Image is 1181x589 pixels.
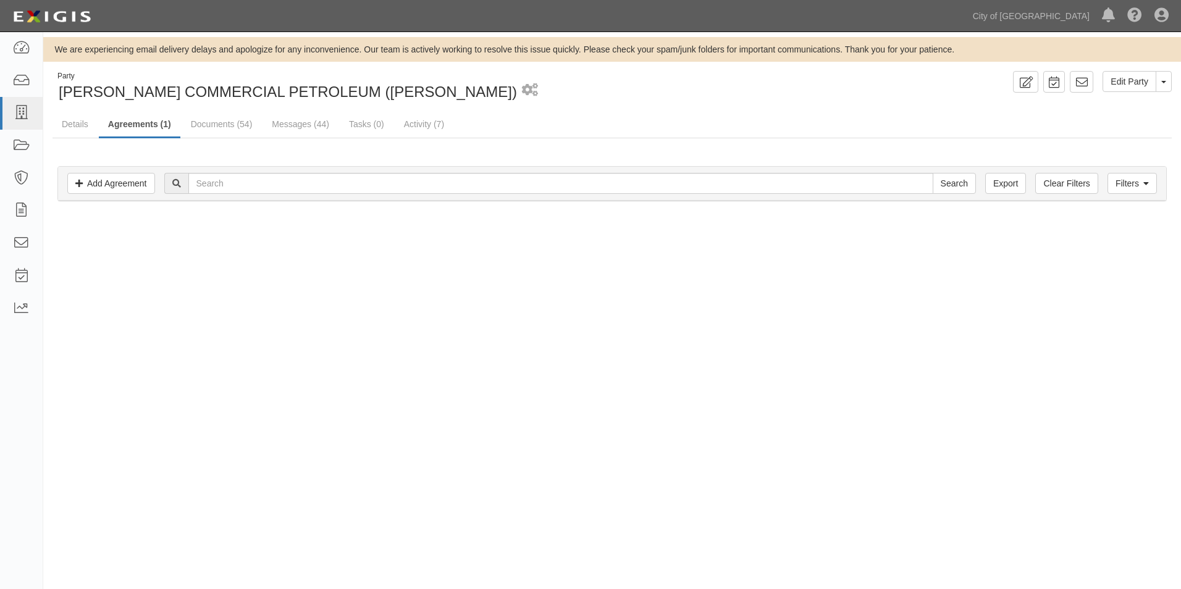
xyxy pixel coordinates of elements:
[53,112,98,136] a: Details
[9,6,95,28] img: logo-5460c22ac91f19d4615b14bd174203de0afe785f0fc80cf4dbbc73dc1793850b.png
[340,112,393,136] a: Tasks (0)
[53,71,603,102] div: KAISER COMMERCIAL PETROLEUM (Greg Kaiser)
[59,83,517,100] span: [PERSON_NAME] COMMERCIAL PETROLEUM ([PERSON_NAME])
[522,84,538,97] i: 2 scheduled workflows
[188,173,933,194] input: Search
[967,4,1096,28] a: City of [GEOGRAPHIC_DATA]
[43,43,1181,56] div: We are experiencing email delivery delays and apologize for any inconvenience. Our team is active...
[263,112,338,136] a: Messages (44)
[395,112,453,136] a: Activity (7)
[99,112,180,138] a: Agreements (1)
[67,173,155,194] a: Add Agreement
[1035,173,1098,194] a: Clear Filters
[57,71,517,81] div: Party
[933,173,976,194] input: Search
[1127,9,1142,23] i: Help Center - Complianz
[1103,71,1156,92] a: Edit Party
[985,173,1026,194] a: Export
[1107,173,1157,194] a: Filters
[182,112,262,136] a: Documents (54)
